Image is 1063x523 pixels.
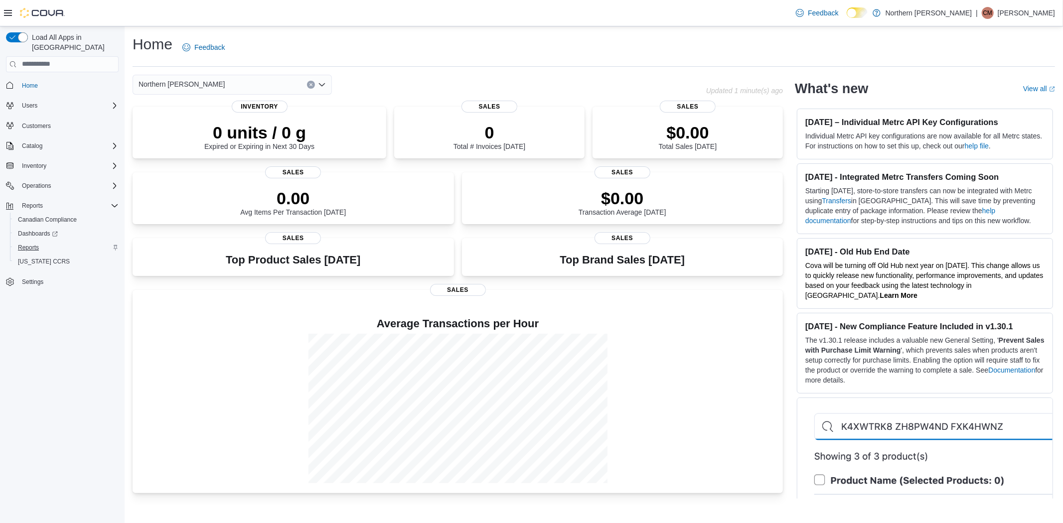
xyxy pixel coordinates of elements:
[10,227,123,241] a: Dashboards
[2,139,123,153] button: Catalog
[194,42,225,52] span: Feedback
[706,87,783,95] p: Updated 1 minute(s) ago
[240,188,346,216] div: Avg Items Per Transaction [DATE]
[976,7,978,19] p: |
[18,80,42,92] a: Home
[18,140,119,152] span: Catalog
[660,101,716,113] span: Sales
[18,258,70,265] span: [US_STATE] CCRS
[454,123,525,142] p: 0
[2,199,123,213] button: Reports
[792,3,842,23] a: Feedback
[805,172,1045,182] h3: [DATE] - Integrated Metrc Transfers Coming Soon
[2,159,123,173] button: Inventory
[822,197,851,205] a: Transfers
[560,254,685,266] h3: Top Brand Sales [DATE]
[18,200,47,212] button: Reports
[265,166,321,178] span: Sales
[14,242,119,254] span: Reports
[318,81,326,89] button: Open list of options
[430,284,486,296] span: Sales
[14,214,119,226] span: Canadian Compliance
[18,140,46,152] button: Catalog
[22,278,43,286] span: Settings
[659,123,717,142] p: $0.00
[178,37,229,57] a: Feedback
[18,100,119,112] span: Users
[983,7,993,19] span: CM
[805,186,1045,226] p: Starting [DATE], store-to-store transfers can now be integrated with Metrc using in [GEOGRAPHIC_D...
[805,207,995,225] a: help documentation
[847,7,868,18] input: Dark Mode
[18,244,39,252] span: Reports
[18,180,55,192] button: Operations
[20,8,65,18] img: Cova
[805,247,1045,257] h3: [DATE] - Old Hub End Date
[14,242,43,254] a: Reports
[982,7,994,19] div: Christopher Milan
[232,101,288,113] span: Inventory
[808,8,838,18] span: Feedback
[805,131,1045,151] p: Individual Metrc API key configurations are now available for all Metrc states. For instructions ...
[141,318,775,330] h4: Average Transactions per Hour
[659,123,717,150] div: Total Sales [DATE]
[998,7,1055,19] p: [PERSON_NAME]
[880,291,917,299] a: Learn More
[2,179,123,193] button: Operations
[2,274,123,289] button: Settings
[461,101,517,113] span: Sales
[579,188,666,216] div: Transaction Average [DATE]
[22,142,42,150] span: Catalog
[18,180,119,192] span: Operations
[18,200,119,212] span: Reports
[18,216,77,224] span: Canadian Compliance
[14,256,74,267] a: [US_STATE] CCRS
[18,79,119,92] span: Home
[307,81,315,89] button: Clear input
[454,123,525,150] div: Total # Invoices [DATE]
[805,321,1045,331] h3: [DATE] - New Compliance Feature Included in v1.30.1
[886,7,972,19] p: Northern [PERSON_NAME]
[595,232,650,244] span: Sales
[22,122,51,130] span: Customers
[2,119,123,133] button: Customers
[6,74,119,315] nav: Complex example
[22,202,43,210] span: Reports
[226,254,360,266] h3: Top Product Sales [DATE]
[10,213,123,227] button: Canadian Compliance
[18,275,119,288] span: Settings
[14,256,119,267] span: Washington CCRS
[10,255,123,268] button: [US_STATE] CCRS
[22,162,46,170] span: Inventory
[805,335,1045,385] p: The v1.30.1 release includes a valuable new General Setting, ' ', which prevents sales when produ...
[2,99,123,113] button: Users
[18,276,47,288] a: Settings
[204,123,314,150] div: Expired or Expiring in Next 30 Days
[18,160,50,172] button: Inventory
[22,102,37,110] span: Users
[1023,85,1055,93] a: View allExternal link
[28,32,119,52] span: Load All Apps in [GEOGRAPHIC_DATA]
[595,166,650,178] span: Sales
[133,34,172,54] h1: Home
[22,182,51,190] span: Operations
[18,120,119,132] span: Customers
[18,160,119,172] span: Inventory
[14,228,62,240] a: Dashboards
[204,123,314,142] p: 0 units / 0 g
[139,78,225,90] span: Northern [PERSON_NAME]
[988,366,1035,374] a: Documentation
[14,228,119,240] span: Dashboards
[805,336,1045,354] strong: Prevent Sales with Purchase Limit Warning
[805,117,1045,127] h3: [DATE] – Individual Metrc API Key Configurations
[805,261,1044,299] span: Cova will be turning off Old Hub next year on [DATE]. This change allows us to quickly release ne...
[22,82,38,90] span: Home
[18,230,58,238] span: Dashboards
[2,78,123,93] button: Home
[579,188,666,208] p: $0.00
[10,241,123,255] button: Reports
[795,81,868,97] h2: What's new
[18,100,41,112] button: Users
